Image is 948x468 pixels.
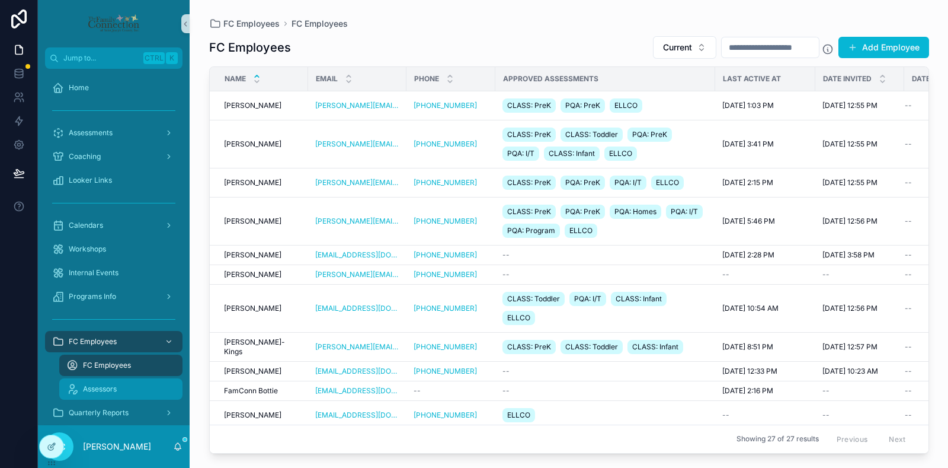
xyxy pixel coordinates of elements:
span: -- [822,270,829,279]
a: [DATE] 2:16 PM [722,386,808,396]
a: [PERSON_NAME][EMAIL_ADDRESS][DOMAIN_NAME] [315,270,399,279]
a: [EMAIL_ADDRESS][DOMAIN_NAME] [315,386,399,396]
span: PQA: Program [507,226,555,235]
a: [PHONE_NUMBER] [414,217,477,226]
a: [PHONE_NUMBER] [414,410,488,420]
a: [PHONE_NUMBER] [414,367,488,376]
span: CLASS: PreK [507,130,551,139]
a: Assessors [59,378,182,400]
span: [DATE] 12:57 PM [822,342,877,352]
span: [PERSON_NAME] [224,410,281,420]
a: CLASS: PreKPQA: PreKPQA: I/TELLCO [502,173,708,192]
span: [DATE] 12:55 PM [822,139,877,149]
span: -- [502,386,510,396]
a: ELLCO [502,406,708,425]
a: [EMAIL_ADDRESS][DOMAIN_NAME] [315,367,399,376]
span: [DATE] 1:03 PM [722,101,774,110]
span: [DATE] 3:58 PM [822,250,875,260]
a: -- [822,410,897,420]
a: [PHONE_NUMBER] [414,342,488,352]
span: [PERSON_NAME] [224,217,281,226]
span: FC Employees [223,18,280,30]
span: Name [225,74,246,84]
span: [PERSON_NAME] [224,178,281,187]
a: [DATE] 2:15 PM [722,178,808,187]
span: CLASS: Infant [632,342,678,352]
div: scrollable content [38,69,190,425]
a: [DATE] 12:57 PM [822,342,897,352]
a: [PHONE_NUMBER] [414,250,477,260]
a: [DATE] 12:56 PM [822,304,897,313]
a: [PERSON_NAME] [224,217,301,226]
span: -- [905,367,912,376]
span: [DATE] 8:51 PM [722,342,773,352]
a: FC Employees [209,18,280,30]
span: Quarterly Reports [69,408,129,418]
span: Calendars [69,221,103,230]
span: Approved Assessments [503,74,598,84]
span: K [167,53,177,63]
a: [PHONE_NUMBER] [414,304,488,313]
a: -- [414,386,488,396]
a: [PHONE_NUMBER] [414,101,477,110]
a: FamConn Bottie [224,386,301,396]
span: PQA: PreK [632,130,667,139]
a: [PHONE_NUMBER] [414,367,477,376]
a: [DATE] 12:33 PM [722,367,808,376]
p: [PERSON_NAME] [83,441,151,453]
a: [PERSON_NAME]-Kings [224,338,301,356]
a: [EMAIL_ADDRESS][DOMAIN_NAME] [315,410,399,420]
span: [DATE] 2:28 PM [722,250,774,260]
span: Workshops [69,244,106,254]
span: Jump to... [63,53,139,63]
a: -- [502,270,708,279]
a: [EMAIL_ADDRESS][DOMAIN_NAME] [315,250,399,260]
span: ELLCO [609,149,632,158]
span: Current [663,42,692,53]
a: [PHONE_NUMBER] [414,250,488,260]
a: Home [45,77,182,98]
a: [DATE] 5:46 PM [722,217,808,226]
a: [PHONE_NUMBER] [414,139,488,149]
span: PQA: PreK [565,178,600,187]
span: Date Invited [823,74,872,84]
span: -- [905,178,912,187]
span: ELLCO [507,313,530,323]
span: [DATE] 10:23 AM [822,367,878,376]
span: -- [502,367,510,376]
a: [EMAIL_ADDRESS][DOMAIN_NAME] [315,304,399,313]
span: -- [722,410,729,420]
span: [DATE] 2:16 PM [722,386,773,396]
button: Jump to...CtrlK [45,47,182,69]
a: -- [502,367,708,376]
a: [PERSON_NAME] [224,250,301,260]
a: [PERSON_NAME][EMAIL_ADDRESS][DOMAIN_NAME] [315,139,399,149]
a: [PHONE_NUMBER] [414,101,488,110]
a: -- [502,386,708,396]
span: -- [905,101,912,110]
span: ELLCO [656,178,679,187]
span: [DATE] 12:56 PM [822,304,877,313]
a: [PERSON_NAME][EMAIL_ADDRESS][DOMAIN_NAME] [315,101,399,110]
a: [PHONE_NUMBER] [414,178,477,187]
a: FC Employees [292,18,348,30]
a: Add Employee [838,37,929,58]
span: PQA: PreK [565,207,600,217]
span: ELLCO [569,226,592,235]
span: PQA: I/T [614,178,642,187]
span: [PERSON_NAME] [224,270,281,279]
a: Looker Links [45,170,182,191]
a: [PERSON_NAME] [224,178,301,187]
span: Internal Events [69,268,118,278]
a: [PERSON_NAME][EMAIL_ADDRESS][DOMAIN_NAME] [315,178,399,187]
span: Showing 27 of 27 results [736,435,819,444]
span: FC Employees [69,337,117,346]
span: CLASS: Toddler [565,342,618,352]
a: Calendars [45,215,182,236]
span: Ctrl [143,52,165,64]
span: [DATE] 12:55 PM [822,101,877,110]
